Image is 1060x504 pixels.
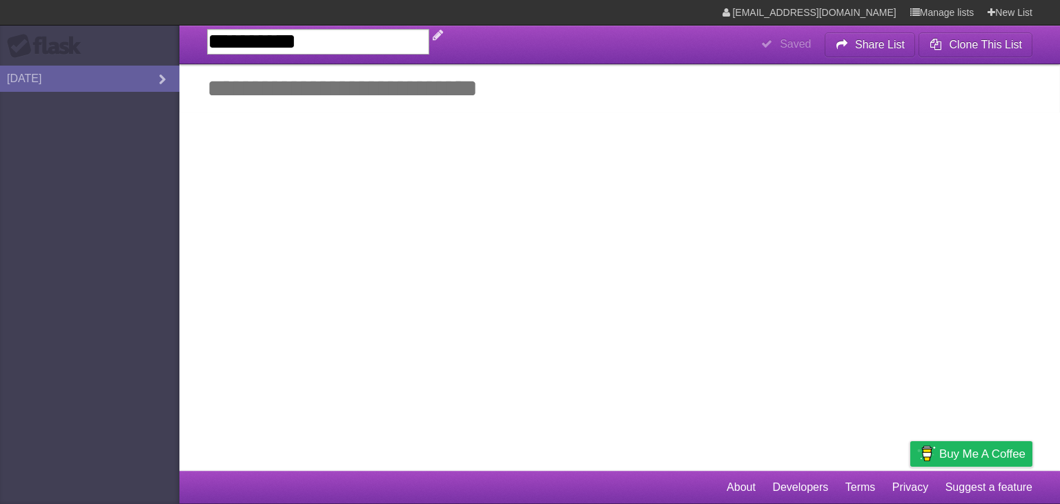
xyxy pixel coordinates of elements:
[917,442,936,465] img: Buy me a coffee
[949,39,1022,50] b: Clone This List
[727,474,756,501] a: About
[780,38,811,50] b: Saved
[855,39,905,50] b: Share List
[7,34,90,59] div: Flask
[772,474,828,501] a: Developers
[825,32,916,57] button: Share List
[945,474,1032,501] a: Suggest a feature
[892,474,928,501] a: Privacy
[919,32,1032,57] button: Clone This List
[939,442,1025,466] span: Buy me a coffee
[910,441,1032,467] a: Buy me a coffee
[845,474,876,501] a: Terms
